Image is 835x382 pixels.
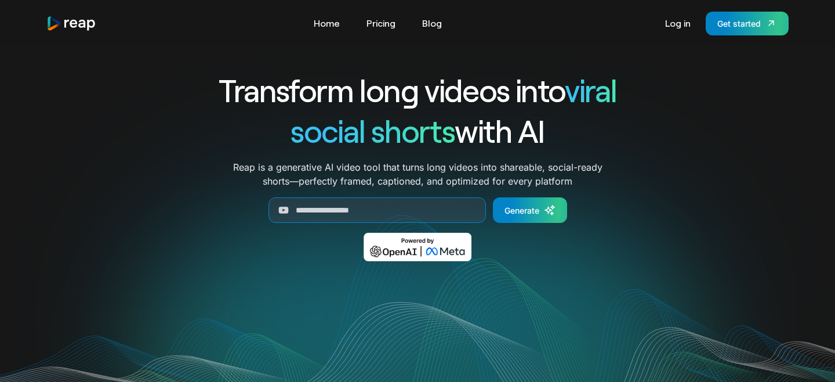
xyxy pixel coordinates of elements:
div: Get started [717,17,761,30]
h1: with AI [176,110,659,151]
div: Generate [504,204,539,217]
img: reap logo [46,16,96,31]
a: home [46,16,96,31]
span: social shorts [291,111,455,149]
a: Blog [416,14,448,33]
a: Log in [659,14,696,33]
p: Reap is a generative AI video tool that turns long videos into shareable, social-ready shorts—per... [233,160,602,188]
a: Generate [493,197,567,223]
form: Generate Form [176,197,659,223]
a: Home [308,14,346,33]
img: Powered by OpenAI & Meta [364,233,472,261]
h1: Transform long videos into [176,70,659,110]
a: Pricing [361,14,401,33]
a: Get started [706,12,789,35]
span: viral [565,71,616,109]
